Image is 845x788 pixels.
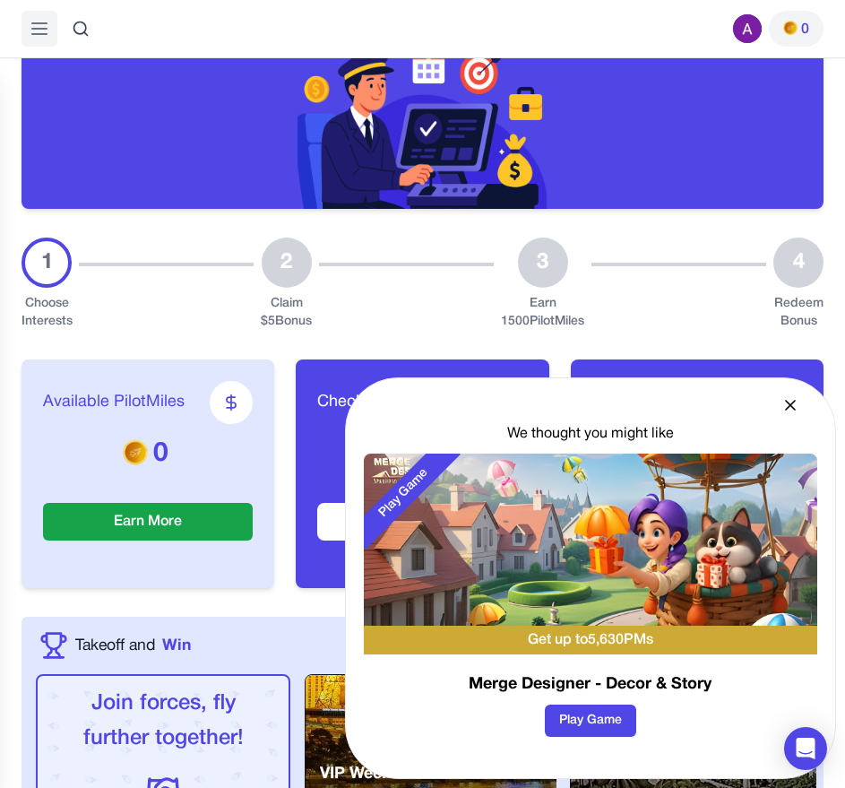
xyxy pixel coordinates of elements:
div: Redeem Bonus [773,295,823,331]
div: Play Game [348,437,461,550]
div: Get up to 5,630 PMs [364,626,817,654]
div: Claim $ 5 Bonus [261,295,312,331]
div: Choose Interests [22,295,72,331]
img: PMs [123,439,148,464]
div: We thought you might like [364,423,817,445]
img: Merge Designer - Decor & Story [364,454,817,626]
p: Join forces, fly further together! [52,687,274,757]
div: 1 [22,238,72,288]
img: PMs [783,21,798,35]
div: 3 [518,238,568,288]
button: Play Game [545,705,636,737]
button: Earn More [43,503,253,541]
span: Check-In [317,390,384,415]
div: 2 [262,238,312,288]
span: Available PilotMiles [43,390,185,415]
button: PMs0 [769,11,823,47]
span: Takeoff and [75,634,155,657]
a: Takeoff andWin [75,634,191,657]
div: 4 [773,238,823,288]
p: 0 [43,438,253,471]
span: 0 [801,19,809,40]
img: Header decoration [22,30,823,209]
div: Open Intercom Messenger [784,727,827,770]
h3: Merge Designer - Decor & Story [364,672,817,697]
p: Your daily bonus [317,438,527,463]
span: Win [162,634,191,657]
button: Check-In & Claim [317,503,527,541]
div: Earn 1500 PilotMiles [501,295,584,331]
